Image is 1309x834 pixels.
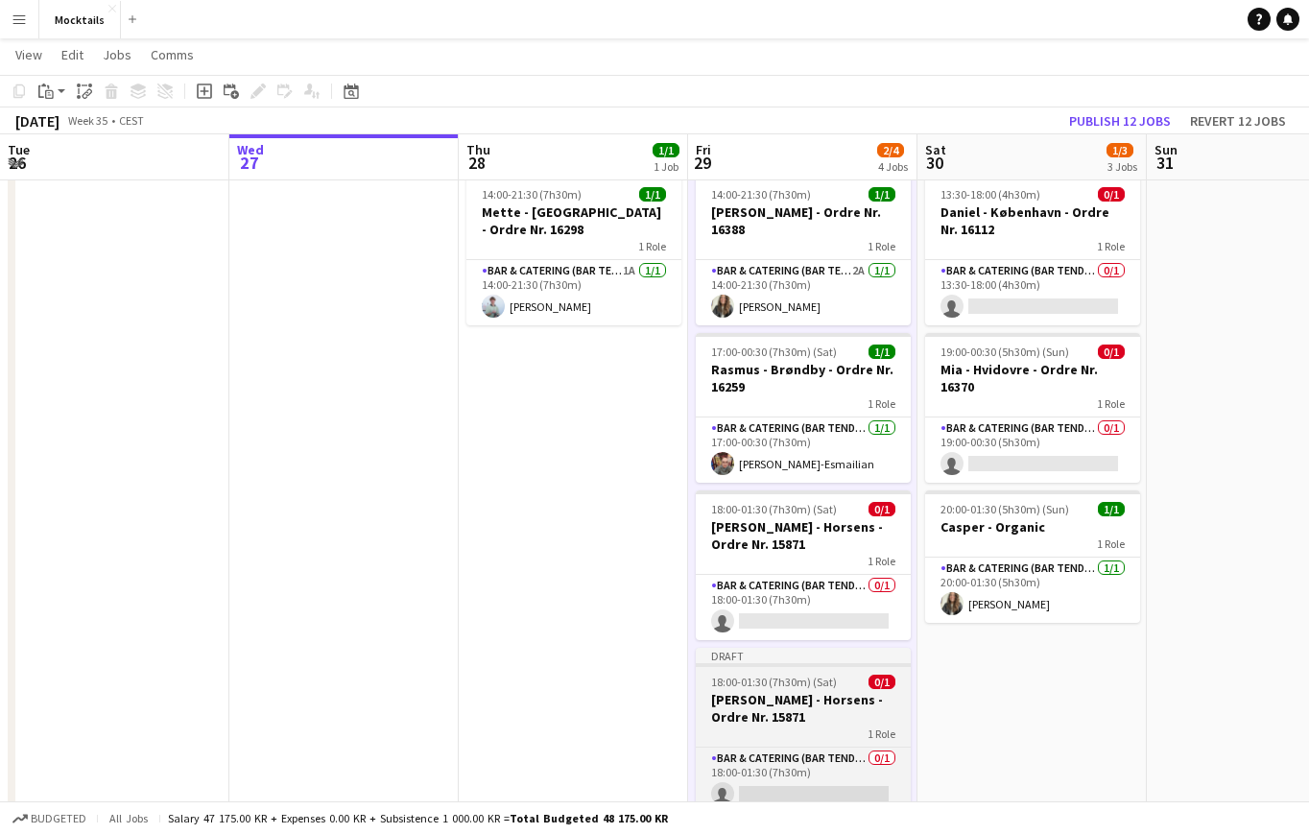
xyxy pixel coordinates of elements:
[1154,141,1178,158] span: Sun
[878,159,908,174] div: 4 Jobs
[1107,143,1133,157] span: 1/3
[237,141,264,158] span: Wed
[151,46,194,63] span: Comms
[1152,152,1178,174] span: 31
[466,203,681,238] h3: Mette - [GEOGRAPHIC_DATA] - Ordre Nr. 16298
[119,113,144,128] div: CEST
[31,812,86,825] span: Budgeted
[696,648,911,663] div: Draft
[940,502,1069,516] span: 20:00-01:30 (5h30m) (Sun)
[696,748,911,813] app-card-role: Bar & Catering (Bar Tender)0/118:00-01:30 (7h30m)
[711,502,837,516] span: 18:00-01:30 (7h30m) (Sat)
[925,203,1140,238] h3: Daniel - København - Ordre Nr. 16112
[106,811,152,825] span: All jobs
[925,260,1140,325] app-card-role: Bar & Catering (Bar Tender)0/113:30-18:00 (4h30m)
[877,143,904,157] span: 2/4
[925,361,1140,395] h3: Mia - Hvidovre - Ordre Nr. 16370
[868,239,895,253] span: 1 Role
[711,675,837,689] span: 18:00-01:30 (7h30m) (Sat)
[696,691,911,726] h3: [PERSON_NAME] - Horsens - Ordre Nr. 15871
[1061,108,1178,133] button: Publish 12 jobs
[654,159,678,174] div: 1 Job
[15,46,42,63] span: View
[103,46,131,63] span: Jobs
[54,42,91,67] a: Edit
[5,152,30,174] span: 26
[940,345,1069,359] span: 19:00-00:30 (5h30m) (Sun)
[696,176,911,325] app-job-card: 14:00-21:30 (7h30m)1/1[PERSON_NAME] - Ordre Nr. 163881 RoleBar & Catering (Bar Tender)2A1/114:00-...
[868,396,895,411] span: 1 Role
[1097,396,1125,411] span: 1 Role
[868,727,895,741] span: 1 Role
[696,141,711,158] span: Fri
[696,260,911,325] app-card-role: Bar & Catering (Bar Tender)2A1/114:00-21:30 (7h30m)[PERSON_NAME]
[15,111,59,131] div: [DATE]
[466,260,681,325] app-card-role: Bar & Catering (Bar Tender)1A1/114:00-21:30 (7h30m)[PERSON_NAME]
[143,42,202,67] a: Comms
[1097,536,1125,551] span: 1 Role
[869,187,895,202] span: 1/1
[925,141,946,158] span: Sat
[696,203,911,238] h3: [PERSON_NAME] - Ordre Nr. 16388
[922,152,946,174] span: 30
[925,518,1140,536] h3: Casper - Organic
[466,141,490,158] span: Thu
[869,675,895,689] span: 0/1
[940,187,1040,202] span: 13:30-18:00 (4h30m)
[639,187,666,202] span: 1/1
[1097,239,1125,253] span: 1 Role
[869,502,895,516] span: 0/1
[8,141,30,158] span: Tue
[510,811,668,825] span: Total Budgeted 48 175.00 KR
[868,554,895,568] span: 1 Role
[1098,502,1125,516] span: 1/1
[693,152,711,174] span: 29
[1098,187,1125,202] span: 0/1
[869,345,895,359] span: 1/1
[1107,159,1137,174] div: 3 Jobs
[696,417,911,483] app-card-role: Bar & Catering (Bar Tender)1/117:00-00:30 (7h30m)[PERSON_NAME]-Esmailian
[1182,108,1294,133] button: Revert 12 jobs
[925,417,1140,483] app-card-role: Bar & Catering (Bar Tender)0/119:00-00:30 (5h30m)
[466,176,681,325] app-job-card: 14:00-21:30 (7h30m)1/1Mette - [GEOGRAPHIC_DATA] - Ordre Nr. 162981 RoleBar & Catering (Bar Tender...
[1098,345,1125,359] span: 0/1
[95,42,139,67] a: Jobs
[696,575,911,640] app-card-role: Bar & Catering (Bar Tender)0/118:00-01:30 (7h30m)
[696,490,911,640] app-job-card: 18:00-01:30 (7h30m) (Sat)0/1[PERSON_NAME] - Horsens - Ordre Nr. 158711 RoleBar & Catering (Bar Te...
[925,333,1140,483] app-job-card: 19:00-00:30 (5h30m) (Sun)0/1Mia - Hvidovre - Ordre Nr. 163701 RoleBar & Catering (Bar Tender)0/11...
[482,187,582,202] span: 14:00-21:30 (7h30m)
[10,808,89,829] button: Budgeted
[8,42,50,67] a: View
[925,558,1140,623] app-card-role: Bar & Catering (Bar Tender)1/120:00-01:30 (5h30m)[PERSON_NAME]
[638,239,666,253] span: 1 Role
[464,152,490,174] span: 28
[696,361,911,395] h3: Rasmus - Brøndby - Ordre Nr. 16259
[925,490,1140,623] app-job-card: 20:00-01:30 (5h30m) (Sun)1/1Casper - Organic1 RoleBar & Catering (Bar Tender)1/120:00-01:30 (5h30...
[61,46,83,63] span: Edit
[234,152,264,174] span: 27
[925,176,1140,325] app-job-card: 13:30-18:00 (4h30m)0/1Daniel - København - Ordre Nr. 161121 RoleBar & Catering (Bar Tender)0/113:...
[696,518,911,553] h3: [PERSON_NAME] - Horsens - Ordre Nr. 15871
[39,1,121,38] button: Mocktails
[696,333,911,483] app-job-card: 17:00-00:30 (7h30m) (Sat)1/1Rasmus - Brøndby - Ordre Nr. 162591 RoleBar & Catering (Bar Tender)1/...
[168,811,668,825] div: Salary 47 175.00 KR + Expenses 0.00 KR + Subsistence 1 000.00 KR =
[653,143,679,157] span: 1/1
[63,113,111,128] span: Week 35
[696,648,911,813] app-job-card: Draft18:00-01:30 (7h30m) (Sat)0/1[PERSON_NAME] - Horsens - Ordre Nr. 158711 RoleBar & Catering (B...
[711,345,837,359] span: 17:00-00:30 (7h30m) (Sat)
[711,187,811,202] span: 14:00-21:30 (7h30m)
